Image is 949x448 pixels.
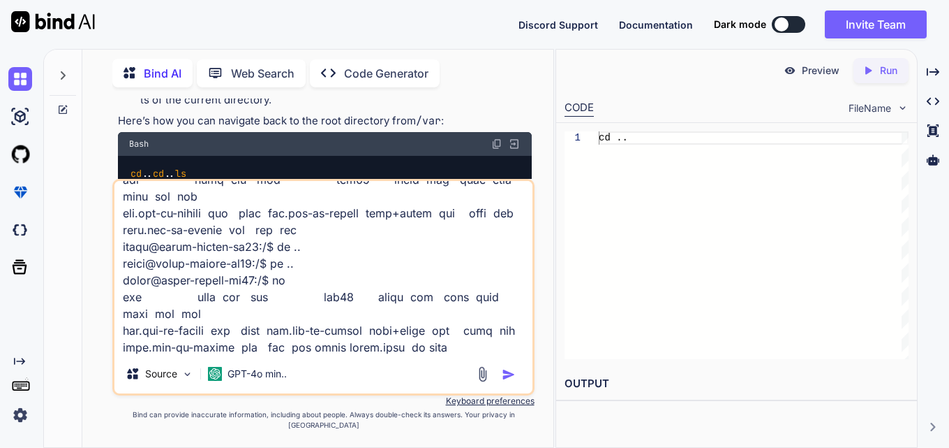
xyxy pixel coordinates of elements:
p: Keyboard preferences [112,396,534,407]
img: GPT-4o mini [208,367,222,381]
code: .. .. [129,166,187,181]
span: cd [153,168,164,180]
button: Documentation [619,17,693,32]
p: Run [880,64,897,78]
div: CODE [565,100,594,117]
img: preview [784,64,796,77]
textarea: lor.ips-do-sitame con adip eli.sed-do-eiusmo temp+incid utl etdo mag aliq.eni-ad-minimv qui nos e... [114,181,532,354]
span: Dark mode [714,17,766,31]
img: icon [502,368,516,382]
img: ai-studio [8,105,32,129]
span: Documentation [619,19,693,31]
h2: OUTPUT [556,368,917,400]
p: Code Generator [344,65,428,82]
img: chevron down [897,102,909,114]
img: darkCloudIdeIcon [8,218,32,242]
img: Bind AI [11,11,95,32]
span: FileName [849,101,891,115]
button: Discord Support [518,17,598,32]
div: 1 [565,131,581,145]
p: Here’s how you can navigate back to the root directory from : [118,113,531,129]
img: Open in Browser [508,138,521,150]
p: Preview [802,64,839,78]
img: chat [8,67,32,91]
span: cd .. [599,132,628,143]
span: Bash [129,138,149,150]
img: githubLight [8,143,32,166]
p: GPT-4o min.. [227,367,287,381]
span: Discord Support [518,19,598,31]
p: Bind AI [144,65,181,82]
span: cd [130,168,142,180]
span: ls [175,168,186,180]
button: Invite Team [825,10,927,38]
p: Bind can provide inaccurate information, including about people. Always double-check its answers.... [112,410,534,431]
img: premium [8,180,32,204]
p: Web Search [231,65,294,82]
img: settings [8,403,32,427]
p: Source [145,367,177,381]
img: copy [491,138,502,150]
code: /var [416,114,441,128]
img: Pick Models [181,368,193,380]
img: attachment [474,366,491,382]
